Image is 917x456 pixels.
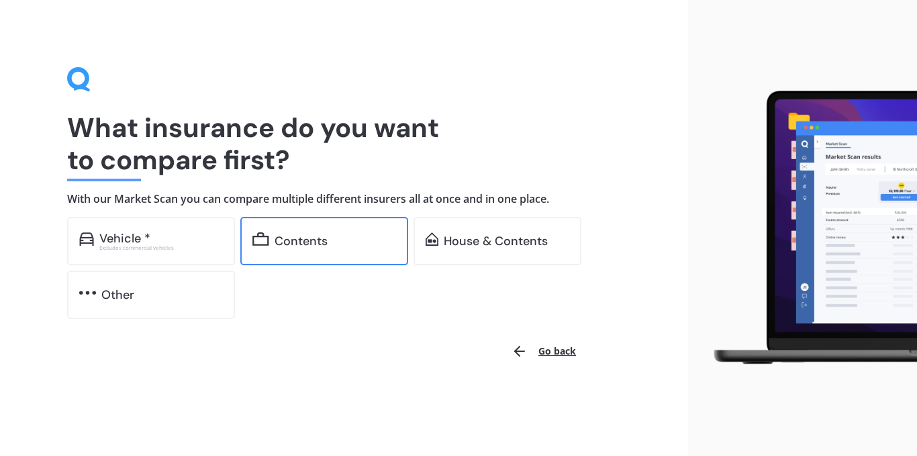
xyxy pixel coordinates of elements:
[67,192,621,206] h4: With our Market Scan you can compare multiple different insurers all at once and in one place.
[99,245,223,250] div: Excludes commercial vehicles
[252,232,269,246] img: content.01f40a52572271636b6f.svg
[101,288,134,302] div: Other
[275,234,328,248] div: Contents
[67,111,621,176] h1: What insurance do you want to compare first?
[444,234,548,248] div: House & Contents
[426,232,438,246] img: home-and-contents.b802091223b8502ef2dd.svg
[503,335,584,367] button: Go back
[79,286,96,300] img: other.81dba5aafe580aa69f38.svg
[99,232,150,245] div: Vehicle *
[79,232,94,246] img: car.f15378c7a67c060ca3f3.svg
